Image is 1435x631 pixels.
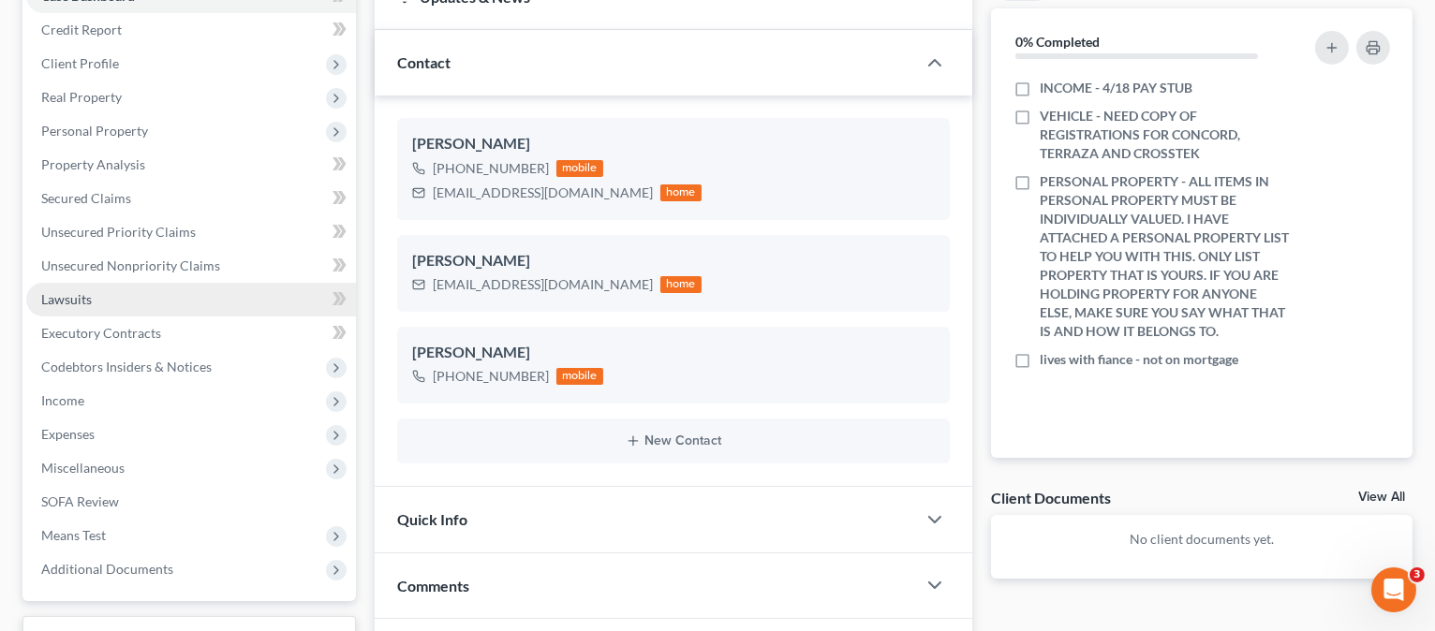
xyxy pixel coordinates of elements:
span: Comments [397,577,469,594]
span: Real Property [41,89,122,105]
a: Property Analysis [26,148,356,182]
div: home [660,276,702,293]
span: Miscellaneous [41,460,125,476]
div: Client Documents [991,488,1111,507]
span: Client Profile [41,55,119,71]
div: mobile [556,368,603,385]
span: Expenses [41,426,95,442]
div: [PERSON_NAME] [412,133,935,155]
strong: 0% Completed [1015,34,1100,50]
span: SOFA Review [41,493,119,509]
div: home [660,184,702,201]
a: Unsecured Priority Claims [26,215,356,249]
a: Lawsuits [26,283,356,316]
span: Contact [397,53,451,71]
a: View All [1358,491,1405,504]
div: mobile [556,160,603,177]
span: Property Analysis [41,156,145,172]
span: Personal Property [41,123,148,139]
span: INCOME - 4/18 PAY STUB [1040,79,1192,97]
a: Unsecured Nonpriority Claims [26,249,356,283]
span: Additional Documents [41,561,173,577]
span: Lawsuits [41,291,92,307]
button: New Contact [412,433,935,448]
span: Credit Report [41,22,122,37]
div: [PERSON_NAME] [412,250,935,272]
a: Credit Report [26,13,356,47]
span: Means Test [41,527,106,543]
div: [PERSON_NAME] [412,342,935,364]
a: SOFA Review [26,485,356,519]
span: Income [41,392,84,408]
a: Executory Contracts [26,316,356,350]
iframe: Intercom live chat [1371,567,1416,612]
span: PERSONAL PROPERTY - ALL ITEMS IN PERSONAL PROPERTY MUST BE INDIVIDUALLY VALUED. I HAVE ATTACHED A... [1040,172,1292,341]
span: Unsecured Priority Claims [41,224,196,240]
span: VEHICLE - NEED COPY OF REGISTRATIONS FOR CONCORD, TERRAZA AND CROSSTEK [1040,107,1292,163]
span: Executory Contracts [41,325,161,341]
span: lives with fiance - not on mortgage [1040,350,1238,369]
div: [EMAIL_ADDRESS][DOMAIN_NAME] [433,183,653,202]
span: Quick Info [397,510,467,528]
span: Secured Claims [41,190,131,206]
div: [EMAIL_ADDRESS][DOMAIN_NAME] [433,275,653,294]
span: 3 [1410,567,1425,582]
div: [PHONE_NUMBER] [433,367,549,386]
span: Codebtors Insiders & Notices [41,359,212,374]
p: No client documents yet. [1006,530,1398,549]
a: Secured Claims [26,182,356,215]
div: [PHONE_NUMBER] [433,159,549,178]
span: Unsecured Nonpriority Claims [41,257,220,273]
